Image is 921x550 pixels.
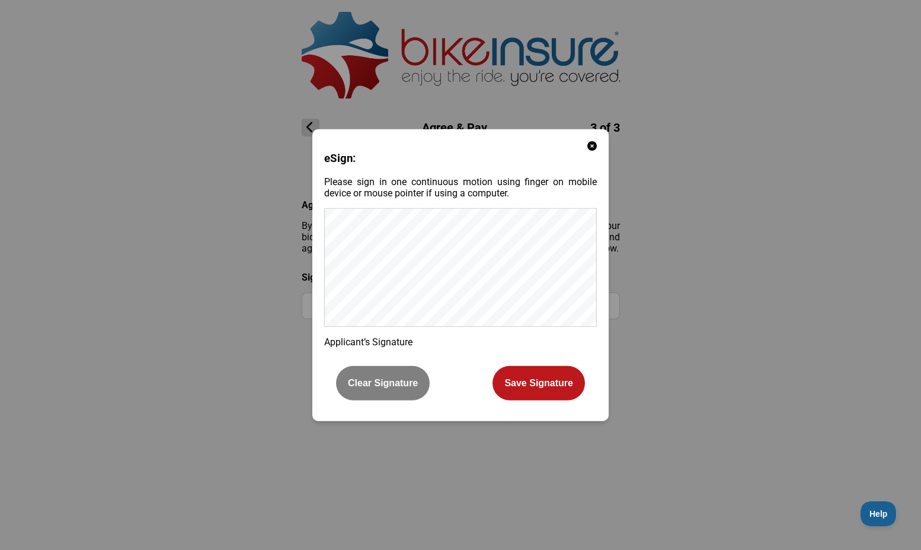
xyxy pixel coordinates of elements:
button: Save Signature [493,366,585,400]
iframe: Toggle Customer Support [861,501,897,526]
button: Clear Signature [336,366,430,400]
p: Please sign in one continuous motion using finger on mobile device or mouse pointer if using a co... [324,176,597,199]
h3: eSign: [324,152,597,165]
p: Applicant’s Signature [324,336,597,348]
